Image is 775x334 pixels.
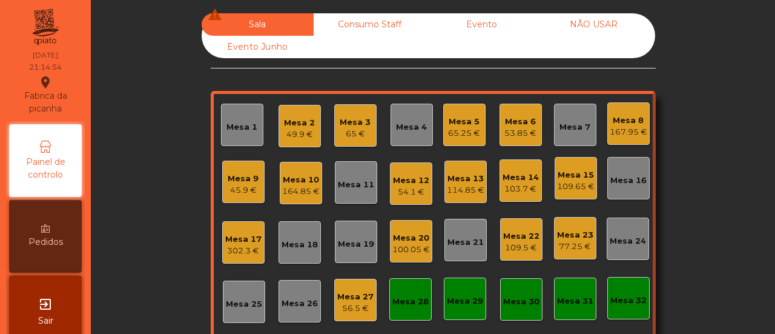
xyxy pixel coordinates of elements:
[392,244,430,256] div: 100.05 €
[503,242,539,254] div: 109.5 €
[610,295,647,307] div: Mesa 32
[447,184,484,196] div: 114.85 €
[33,50,58,61] div: [DATE]
[447,236,484,249] div: Mesa 21
[557,295,593,307] div: Mesa 31
[282,298,318,310] div: Mesa 26
[226,298,262,310] div: Mesa 25
[38,315,53,327] span: Sair
[284,129,315,141] div: 49.9 €
[208,7,222,22] i: warning
[282,239,318,251] div: Mesa 18
[338,179,374,191] div: Mesa 11
[337,302,374,315] div: 56.5 €
[447,173,484,185] div: Mesa 13
[503,296,539,308] div: Mesa 30
[504,116,536,128] div: Mesa 6
[340,128,371,140] div: 65 €
[557,181,595,193] div: 109.65 €
[10,75,81,115] div: Fabrica da picanha
[12,156,79,181] span: Painel de controlo
[557,229,593,241] div: Mesa 23
[282,185,320,198] div: 164.85 €
[538,13,650,36] div: NÃO USAR
[610,126,647,138] div: 167.95 €
[340,116,371,129] div: Mesa 3
[559,121,590,133] div: Mesa 7
[448,127,480,139] div: 65.25 €
[610,175,647,187] div: Mesa 16
[38,75,53,90] i: location_on
[503,172,539,184] div: Mesa 14
[610,235,646,247] div: Mesa 24
[29,62,62,73] div: 21:14:54
[448,116,480,128] div: Mesa 5
[202,36,314,58] div: Evento Junho
[392,232,430,244] div: Mesa 20
[393,175,429,187] div: Mesa 12
[314,13,426,36] div: Consumo Staff
[557,241,593,253] div: 77.25 €
[447,295,483,307] div: Mesa 29
[226,121,257,133] div: Mesa 1
[393,186,429,198] div: 54.1 €
[337,291,374,303] div: Mesa 27
[282,174,320,186] div: Mesa 10
[225,233,262,245] div: Mesa 17
[202,13,314,36] div: Sala
[557,169,595,181] div: Mesa 15
[225,245,262,257] div: 302.3 €
[228,184,259,196] div: 45.9 €
[228,173,259,185] div: Mesa 9
[30,6,60,48] img: qpiato
[610,115,647,127] div: Mesa 8
[503,183,539,195] div: 103.7 €
[426,13,538,36] div: Evento
[392,296,429,308] div: Mesa 28
[38,297,53,312] i: exit_to_app
[284,117,315,129] div: Mesa 2
[28,236,63,249] span: Pedidos
[504,127,536,139] div: 53.85 €
[338,238,374,250] div: Mesa 19
[396,121,427,133] div: Mesa 4
[503,230,539,242] div: Mesa 22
